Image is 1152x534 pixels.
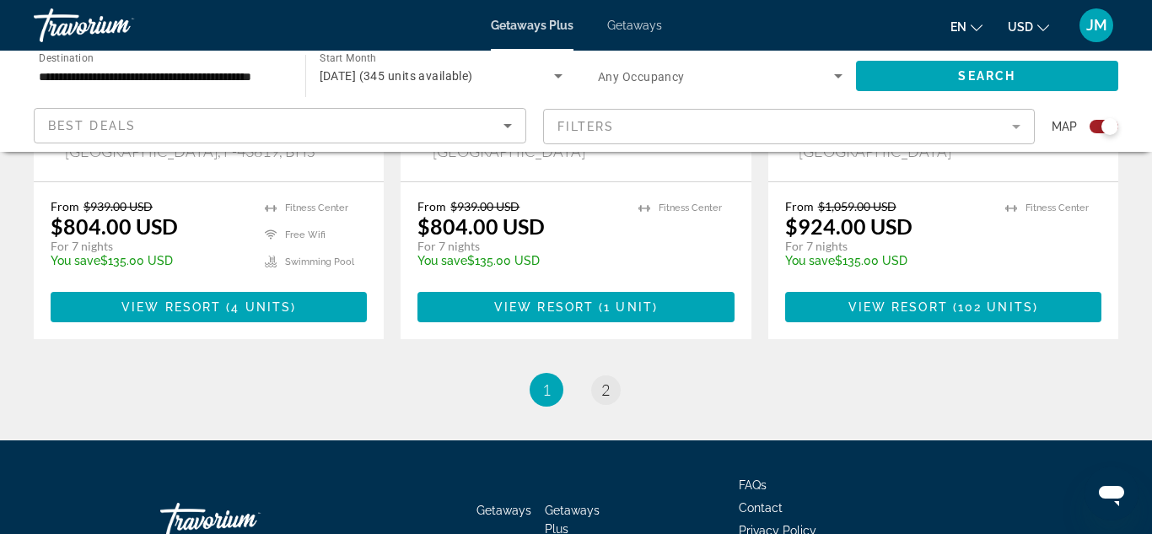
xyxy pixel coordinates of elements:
[1052,115,1077,138] span: Map
[785,239,988,254] p: For 7 nights
[285,229,326,240] span: Free Wifi
[785,292,1101,322] button: View Resort(102 units)
[417,199,446,213] span: From
[1008,14,1049,39] button: Change currency
[476,504,531,517] a: Getaways
[1025,202,1089,213] span: Fitness Center
[594,300,658,314] span: ( )
[848,300,948,314] span: View Resort
[785,213,912,239] p: $924.00 USD
[39,51,94,63] span: Destination
[320,69,473,83] span: [DATE] (345 units available)
[51,213,178,239] p: $804.00 USD
[1008,20,1033,34] span: USD
[417,239,621,254] p: For 7 nights
[51,199,79,213] span: From
[491,19,573,32] a: Getaways Plus
[739,501,783,515] a: Contact
[121,300,221,314] span: View Resort
[221,300,296,314] span: ( )
[948,300,1038,314] span: ( )
[739,478,767,492] a: FAQs
[417,213,545,239] p: $804.00 USD
[231,300,291,314] span: 4 units
[494,300,594,314] span: View Resort
[856,61,1119,91] button: Search
[598,70,685,84] span: Any Occupancy
[51,254,248,267] p: $135.00 USD
[48,116,512,136] mat-select: Sort by
[417,292,734,322] button: View Resort(1 unit)
[34,3,202,47] a: Travorium
[607,19,662,32] a: Getaways
[34,373,1118,407] nav: Pagination
[320,52,376,64] span: Start Month
[950,20,966,34] span: en
[785,199,814,213] span: From
[51,239,248,254] p: For 7 nights
[950,14,982,39] button: Change language
[958,69,1015,83] span: Search
[543,108,1036,145] button: Filter
[818,199,896,213] span: $1,059.00 USD
[417,254,621,267] p: $135.00 USD
[48,119,136,132] span: Best Deals
[1074,8,1118,43] button: User Menu
[785,254,988,267] p: $135.00 USD
[1086,17,1107,34] span: JM
[51,292,367,322] button: View Resort(4 units)
[601,380,610,399] span: 2
[285,256,354,267] span: Swimming Pool
[83,199,153,213] span: $939.00 USD
[285,202,348,213] span: Fitness Center
[542,380,551,399] span: 1
[785,254,835,267] span: You save
[1085,467,1139,521] iframe: Botón para iniciar la ventana de mensajería
[51,254,100,267] span: You save
[659,202,722,213] span: Fitness Center
[450,199,519,213] span: $939.00 USD
[958,300,1033,314] span: 102 units
[604,300,653,314] span: 1 unit
[417,254,467,267] span: You save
